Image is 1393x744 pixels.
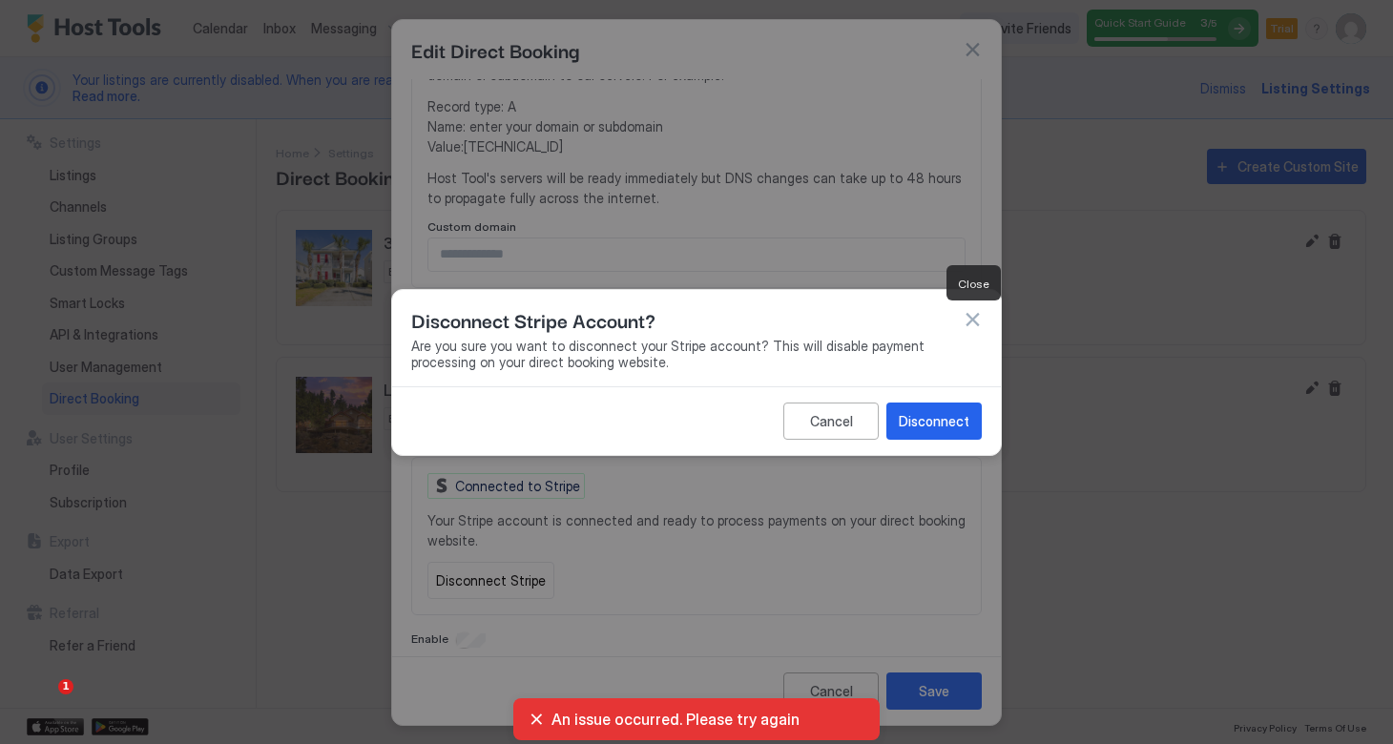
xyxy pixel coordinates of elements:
[19,679,65,725] iframe: Intercom live chat
[886,403,982,440] button: Disconnect
[783,403,879,440] button: Cancel
[411,338,982,371] span: Are you sure you want to disconnect your Stripe account? This will disable payment processing on ...
[411,305,655,334] span: Disconnect Stripe Account?
[810,411,853,431] div: Cancel
[58,679,73,694] span: 1
[899,411,969,431] div: Disconnect
[958,277,989,291] span: Close
[551,710,864,729] span: An issue occurred. Please try again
